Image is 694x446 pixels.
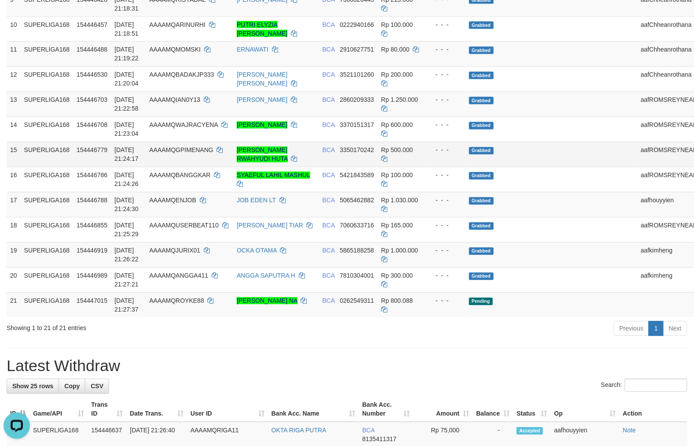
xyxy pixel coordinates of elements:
a: OKTA RIGA PUTRA [272,427,327,434]
span: Rp 300.000 [381,272,413,279]
a: 1 [649,321,664,336]
div: - - - [429,297,462,305]
div: - - - [429,246,462,255]
th: Game/API: activate to sort column ascending [29,397,88,422]
td: 14 [7,117,21,142]
span: AAAAMQWAJRACYENA [149,122,218,129]
span: [DATE] 21:27:21 [114,272,139,288]
td: 10 [7,16,21,41]
td: SUPERLIGA168 [21,242,73,268]
a: PUTRI ELYZIA [PERSON_NAME] [237,21,287,37]
span: [DATE] 21:22:58 [114,97,139,112]
span: Rp 600.000 [381,122,413,129]
td: SUPERLIGA168 [21,16,73,41]
span: BCA [362,427,375,434]
th: Status: activate to sort column ascending [513,397,551,422]
span: Grabbed [469,147,494,155]
span: Rp 800.088 [381,297,413,305]
th: ID: activate to sort column descending [7,397,29,422]
span: Rp 500.000 [381,147,413,154]
th: Op: activate to sort column ascending [551,397,620,422]
td: 18 [7,217,21,242]
span: Copy 0222940166 to clipboard [340,21,374,28]
span: Copy 3521101260 to clipboard [340,71,374,78]
span: Grabbed [469,172,494,180]
a: SYAEFUL LAHIL MASHUL [237,172,310,179]
span: [DATE] 21:27:37 [114,297,139,313]
td: SUPERLIGA168 [21,192,73,217]
th: Balance: activate to sort column ascending [473,397,513,422]
a: CSV [85,379,109,394]
span: BCA [323,46,335,53]
span: AAAAMQGPIMENANG [149,147,213,154]
span: 154446488 [77,46,107,53]
div: Showing 1 to 21 of 21 entries [7,320,283,333]
span: Rp 1.000.000 [381,247,418,254]
span: Copy 5421843589 to clipboard [340,172,374,179]
span: 154446779 [77,147,107,154]
span: BCA [323,272,335,279]
div: - - - [429,171,462,180]
label: Search: [601,379,687,392]
div: - - - [429,221,462,230]
span: [DATE] 21:24:26 [114,172,139,188]
span: BCA [323,172,335,179]
td: 19 [7,242,21,268]
a: Show 25 rows [7,379,59,394]
td: SUPERLIGA168 [21,217,73,242]
td: SUPERLIGA168 [21,142,73,167]
th: Action [620,397,687,422]
td: 17 [7,192,21,217]
span: BCA [323,21,335,28]
td: 13 [7,92,21,117]
span: Grabbed [469,122,494,130]
span: [DATE] 21:18:51 [114,21,139,37]
span: 154446989 [77,272,107,279]
input: Search: [625,379,687,392]
span: BCA [323,71,335,78]
span: 154446855 [77,222,107,229]
div: - - - [429,146,462,155]
td: 12 [7,67,21,92]
td: SUPERLIGA168 [21,92,73,117]
span: Rp 100.000 [381,172,413,179]
a: [PERSON_NAME] [PERSON_NAME] [237,71,287,87]
span: Rp 80.000 [381,46,410,53]
span: AAAAMQIAN0Y13 [149,97,200,104]
span: Grabbed [469,22,494,29]
span: [DATE] 21:26:22 [114,247,139,263]
span: BCA [323,222,335,229]
span: AAAAMQARINURHI [149,21,206,28]
div: - - - [429,196,462,205]
span: [DATE] 21:24:30 [114,197,139,213]
span: BCA [323,97,335,104]
span: Grabbed [469,273,494,280]
span: Rp 165.000 [381,222,413,229]
td: 16 [7,167,21,192]
td: SUPERLIGA168 [21,117,73,142]
div: - - - [429,45,462,54]
span: Grabbed [469,47,494,54]
div: - - - [429,71,462,79]
span: Rp 1.030.000 [381,197,418,204]
td: 11 [7,41,21,67]
div: - - - [429,271,462,280]
span: [DATE] 21:25:29 [114,222,139,238]
button: Open LiveChat chat widget [4,4,30,30]
a: [PERSON_NAME] [237,97,287,104]
span: 154446708 [77,122,107,129]
th: Date Trans.: activate to sort column ascending [126,397,187,422]
span: AAAAMQENJOB [149,197,196,204]
a: [PERSON_NAME] [237,122,287,129]
span: CSV [91,383,103,390]
span: 154446457 [77,21,107,28]
span: BCA [323,247,335,254]
span: AAAAMQANGGA411 [149,272,208,279]
span: Grabbed [469,223,494,230]
a: OCKA OTAMA [237,247,277,254]
th: Bank Acc. Number: activate to sort column ascending [359,397,413,422]
span: Copy 0262549311 to clipboard [340,297,374,305]
span: Grabbed [469,248,494,255]
span: Accepted [517,427,543,435]
span: BCA [323,197,335,204]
